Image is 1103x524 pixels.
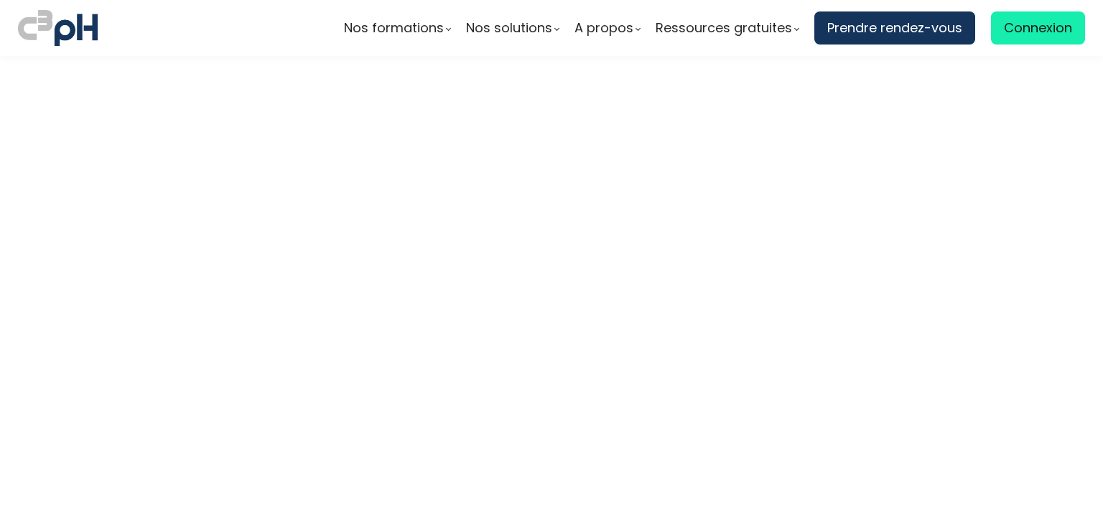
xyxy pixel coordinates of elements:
[574,17,633,39] span: A propos
[18,7,98,49] img: logo C3PH
[1004,17,1072,39] span: Connexion
[991,11,1085,45] a: Connexion
[814,11,975,45] a: Prendre rendez-vous
[656,17,792,39] span: Ressources gratuites
[827,17,962,39] span: Prendre rendez-vous
[466,17,552,39] span: Nos solutions
[344,17,444,39] span: Nos formations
